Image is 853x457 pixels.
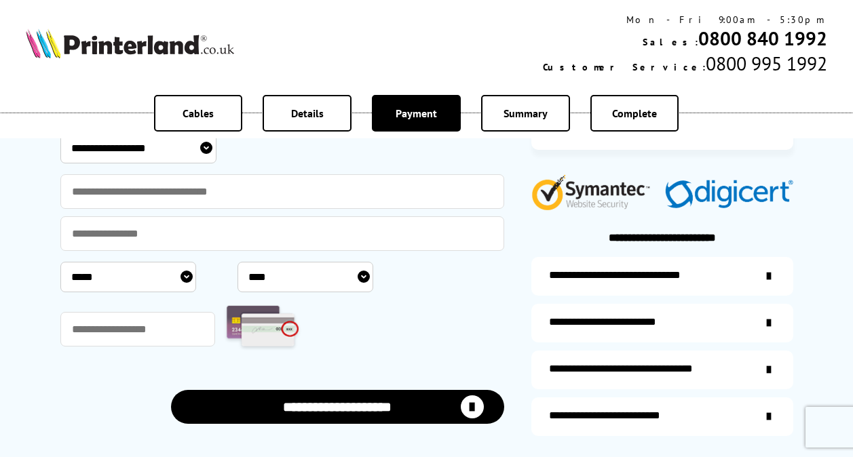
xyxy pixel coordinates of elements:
[706,51,827,76] span: 0800 995 1992
[543,61,706,73] span: Customer Service:
[26,28,234,58] img: Printerland Logo
[698,26,827,51] a: 0800 840 1992
[543,14,827,26] div: Mon - Fri 9:00am - 5:30pm
[183,106,214,120] span: Cables
[531,257,793,296] a: additional-ink
[531,397,793,436] a: secure-website
[291,106,324,120] span: Details
[504,106,548,120] span: Summary
[643,36,698,48] span: Sales:
[531,351,793,389] a: additional-cables
[396,106,437,120] span: Payment
[531,304,793,342] a: items-arrive
[612,106,657,120] span: Complete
